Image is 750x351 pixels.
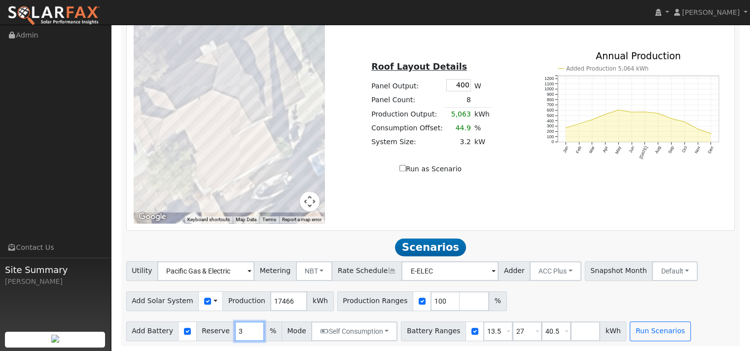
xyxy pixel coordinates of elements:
[644,111,645,113] circle: onclick=""
[136,210,169,223] img: Google
[5,276,106,287] div: [PERSON_NAME]
[585,261,653,281] span: Snapshot Month
[707,145,715,155] text: Dec
[682,8,740,16] span: [PERSON_NAME]
[657,113,659,114] circle: onclick=""
[187,216,230,223] button: Keyboard shortcuts
[565,127,566,128] circle: onclick=""
[222,291,271,311] span: Production
[684,121,685,122] circle: onclick=""
[605,114,606,115] circle: onclick=""
[296,261,333,281] button: NBT
[51,335,59,343] img: retrieve
[547,97,554,102] text: 800
[395,238,465,256] span: Scenarios
[547,118,554,123] text: 400
[530,261,581,281] button: ACC Plus
[547,129,554,134] text: 200
[600,321,626,341] span: kWh
[654,145,662,154] text: Aug
[196,321,236,341] span: Reserve
[472,107,491,121] td: kWh
[282,321,312,341] span: Mode
[547,108,554,113] text: 600
[444,121,472,135] td: 44.9
[681,145,688,154] text: Oct
[588,145,595,154] text: Mar
[264,321,282,341] span: %
[575,145,582,154] text: Feb
[254,261,296,281] span: Metering
[399,165,406,171] input: Run as Scenario
[697,128,698,130] circle: onclick=""
[489,291,506,311] span: %
[667,145,675,154] text: Sep
[157,261,254,281] input: Select a Utility
[7,5,100,26] img: SolarFax
[547,134,554,139] text: 100
[307,291,333,311] span: kWh
[652,261,698,281] button: Default
[562,145,569,154] text: Jan
[547,123,554,128] text: 300
[282,217,321,222] a: Report a map error
[544,81,554,86] text: 1100
[551,139,554,144] text: 0
[631,111,632,113] circle: onclick=""
[136,210,169,223] a: Open this area in Google Maps (opens a new window)
[547,113,554,118] text: 500
[547,102,554,107] text: 700
[472,77,491,93] td: W
[578,123,579,124] circle: onclick=""
[472,135,491,149] td: kW
[544,76,554,81] text: 1200
[618,109,619,111] circle: onclick=""
[472,121,491,135] td: %
[370,77,445,93] td: Panel Output:
[498,261,530,281] span: Adder
[401,261,499,281] input: Select a Rate Schedule
[126,261,158,281] span: Utility
[337,291,413,311] span: Production Ranges
[694,145,702,155] text: Nov
[591,119,593,120] circle: onclick=""
[547,92,554,97] text: 900
[671,117,672,119] circle: onclick=""
[262,217,276,222] a: Terms
[630,321,690,341] button: Run Scenarios
[399,164,462,174] label: Run as Scenario
[401,321,466,341] span: Battery Ranges
[236,216,256,223] button: Map Data
[566,65,648,72] text: Added Production 5,064 kWh
[300,192,320,211] button: Map camera controls
[710,133,712,134] circle: onclick=""
[628,145,635,154] text: Jun
[444,135,472,149] td: 3.2
[370,135,445,149] td: System Size:
[614,145,622,155] text: May
[602,145,609,153] text: Apr
[544,86,554,91] text: 1000
[596,50,681,61] text: Annual Production
[371,62,467,72] u: Roof Layout Details
[638,145,648,159] text: [DATE]
[370,93,445,107] td: Panel Count:
[126,321,179,341] span: Add Battery
[370,107,445,121] td: Production Output:
[126,291,199,311] span: Add Solar System
[311,321,397,341] button: Self Consumption
[5,263,106,276] span: Site Summary
[444,107,472,121] td: 5,063
[370,121,445,135] td: Consumption Offset:
[332,261,402,281] span: Rate Schedule
[444,93,472,107] td: 8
